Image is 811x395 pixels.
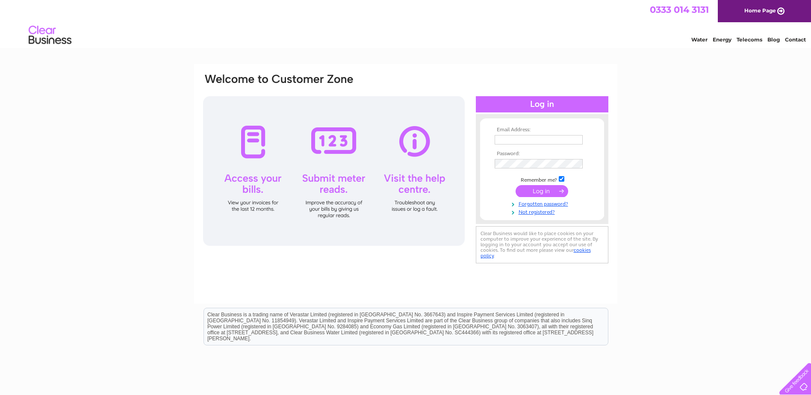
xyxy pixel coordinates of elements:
a: Blog [767,36,780,43]
td: Remember me? [492,175,592,183]
a: Energy [713,36,731,43]
a: cookies policy [481,247,591,259]
th: Password: [492,151,592,157]
a: Forgotten password? [495,199,592,207]
a: Not registered? [495,207,592,215]
div: Clear Business is a trading name of Verastar Limited (registered in [GEOGRAPHIC_DATA] No. 3667643... [204,5,608,41]
a: Telecoms [737,36,762,43]
th: Email Address: [492,127,592,133]
a: 0333 014 3131 [650,4,709,15]
a: Contact [785,36,806,43]
div: Clear Business would like to place cookies on your computer to improve your experience of the sit... [476,226,608,263]
img: logo.png [28,22,72,48]
input: Submit [516,185,568,197]
a: Water [691,36,708,43]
